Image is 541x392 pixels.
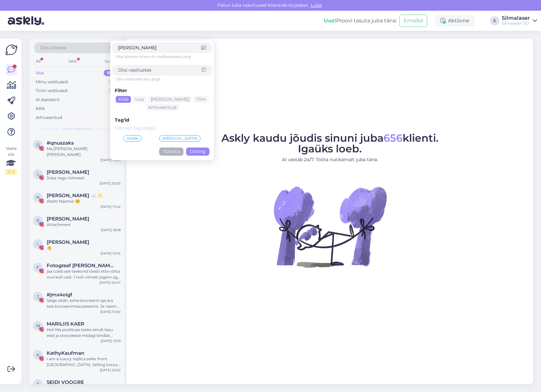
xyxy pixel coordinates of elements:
span: Luba [309,2,324,8]
span: p [37,218,40,223]
div: Tiimi vestlused [36,88,67,94]
button: Emailid [399,15,427,27]
span: Lisabet Loigu [47,169,89,175]
div: Silmalaser [502,16,530,21]
div: [DATE] 17:42 [100,204,121,209]
span: helen ☁️✨ [47,193,103,198]
div: Tag'id [115,117,209,124]
div: [DATE] 20:03 [100,181,121,186]
div: All [34,57,42,65]
div: Kõik [36,105,45,112]
div: Otsi vestluste sisu järgi [116,76,212,82]
div: Silmalaser OÜ [502,21,530,26]
p: AI vastab 24/7. Tööta nutikamalt juba täna. [221,156,439,163]
span: Uued vestlused [62,126,92,132]
span: #qnuszaks [47,140,74,146]
div: [DATE] 15:00 [100,309,121,314]
div: 4 [109,79,118,85]
div: Filter [115,87,209,94]
div: Kõik [116,96,131,103]
span: Inger V [47,239,89,245]
div: [DATE] 16:09 [100,158,121,162]
div: 2 / 3 [5,169,17,175]
div: 👏 [47,245,121,251]
span: S [37,382,39,386]
span: L [37,172,39,176]
input: Otsi vestlustes [118,67,202,74]
div: Vaata siia [5,146,17,175]
div: AI Assistent [36,97,60,103]
span: SEIDI VOOGRE [47,379,84,385]
span: #jmx4oigf [47,292,72,298]
div: 0 [109,88,118,94]
div: Proovi tasuta juba täna: [324,17,397,25]
span: M [36,323,40,328]
input: Filtreeri tag'idega [115,125,209,132]
span: Fotograaf Maigi [47,263,114,268]
div: Aitäh! Näeme! ☺️ [47,198,121,204]
div: Hei! Ma postituse teeks ainult tasu eest ja storydesse midagi kindlat lubada ei saa. Kui olete hu... [47,327,121,339]
div: I am a luxury replica seller from [GEOGRAPHIC_DATA]. Selling luxury replicas including shoes, bag... [47,356,121,368]
span: q [36,142,40,147]
div: [DATE] 23:20 [100,368,121,373]
div: [DATE] 13:59 [101,339,121,343]
div: Socials [103,57,119,65]
span: K [37,352,40,357]
span: pauline lotta [47,216,89,222]
span: h [36,195,40,200]
div: Web [67,57,78,65]
span: j [37,294,39,299]
a: SilmalaserSilmalaser OÜ [502,16,537,26]
div: [DATE] 15:03 [100,251,121,256]
div: Juba nagu inimesel [47,175,121,181]
span: KathyKaufman [47,350,84,356]
span: I [37,242,39,246]
span: 656 [383,132,403,144]
div: Ma [PERSON_NAME] [PERSON_NAME] [47,146,121,158]
div: Minu vestlused [36,79,68,85]
div: Attachment [47,222,121,228]
div: 99+ [104,70,118,76]
div: S [490,16,499,25]
span: Askly kaudu jõudis sinuni juba klienti. Igaüks loeb. [221,132,439,155]
div: jaa tuleb see teekond tõesti ette võtta mul küll vaid -1 noh viimati pigem aga nii mõjutab elus k... [47,268,121,280]
span: Otsi kliente [40,44,66,51]
b: Uus! [324,18,336,24]
img: Askly Logo [5,44,18,56]
div: Otsi kliente nime või meiliaadressi järgi [116,54,212,60]
div: [DATE] 18:38 [101,228,121,232]
div: [DATE] 20:47 [100,280,121,285]
div: Aktiivne [435,15,475,27]
div: Uus [36,70,44,76]
span: F [37,265,39,270]
input: Otsi kliente [118,44,201,51]
img: No Chat active [272,168,388,285]
span: MARILIIS KAER [47,321,84,327]
div: Selge aitäh, kohe broneerin aja ära teie broneerimissüsteemis. Ja näeme varsti teie kliinikus. Su... [47,298,121,309]
div: Arhiveeritud [36,114,62,121]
